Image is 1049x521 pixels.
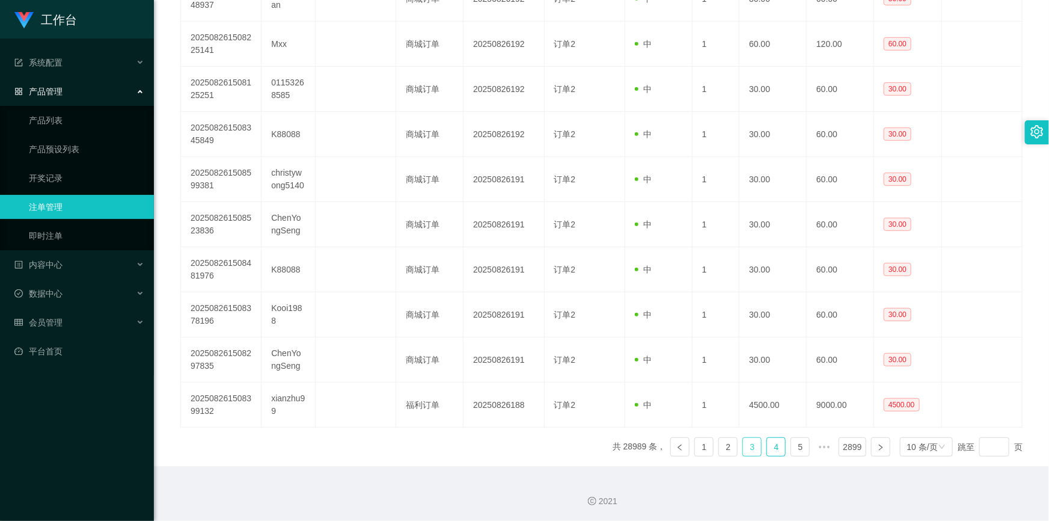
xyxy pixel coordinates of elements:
td: 30.00 [739,247,807,292]
td: 202508261508125251 [181,67,261,112]
li: 上一页 [670,437,690,457]
td: 202508261508399132 [181,383,261,428]
td: 20250826192 [463,112,544,157]
td: 202508261508599381 [181,157,261,202]
a: 2 [719,438,737,456]
td: 60.00 [807,202,874,247]
td: 202508261508481976 [181,247,261,292]
i: 图标: setting [1030,125,1044,138]
td: 60.00 [807,112,874,157]
td: ChenYongSeng [261,202,316,247]
td: 60.00 [739,22,807,67]
li: 4 [766,437,786,457]
span: 30.00 [884,82,911,96]
td: 1 [693,202,739,247]
td: 1 [693,383,739,428]
td: 商城订单 [396,338,463,383]
span: 订单2 [554,84,576,94]
span: 内容中心 [14,260,63,270]
i: 图标: right [877,444,884,451]
span: 订单2 [554,400,576,410]
td: 60.00 [807,247,874,292]
i: 图标: appstore-o [14,87,23,96]
a: 1 [695,438,713,456]
li: 5 [791,437,810,457]
td: 1 [693,338,739,383]
span: 中 [635,310,652,319]
li: 3 [742,437,762,457]
td: 20250826188 [463,383,544,428]
li: 2899 [839,437,866,457]
td: 30.00 [739,338,807,383]
span: 中 [635,400,652,410]
td: 商城订单 [396,157,463,202]
td: 30.00 [739,67,807,112]
span: 中 [635,174,652,184]
i: 图标: profile [14,260,23,269]
i: 图标: down [938,443,946,452]
div: 跳至 页 [958,437,1023,457]
td: Kooi1988 [261,292,316,338]
span: 中 [635,355,652,365]
span: 中 [635,129,652,139]
td: 4500.00 [739,383,807,428]
span: 订单2 [554,265,576,274]
a: 产品预设列表 [29,137,144,161]
td: 20250826192 [463,67,544,112]
a: 2899 [839,438,865,456]
td: 60.00 [807,292,874,338]
td: K88088 [261,112,316,157]
td: 商城订单 [396,292,463,338]
td: 202508261508523836 [181,202,261,247]
i: 图标: table [14,318,23,327]
td: 商城订单 [396,202,463,247]
td: 1 [693,22,739,67]
div: 2021 [164,495,1039,508]
td: christywong5140 [261,157,316,202]
td: 30.00 [739,292,807,338]
td: 60.00 [807,67,874,112]
span: 中 [635,220,652,229]
a: 工作台 [14,14,77,24]
li: 共 28989 条， [613,437,666,457]
td: K88088 [261,247,316,292]
td: 商城订单 [396,112,463,157]
img: logo.9652507e.png [14,12,34,29]
span: 30.00 [884,218,911,231]
h1: 工作台 [41,1,77,39]
i: 图标: form [14,58,23,67]
td: 商城订单 [396,67,463,112]
a: 4 [767,438,785,456]
td: 1 [693,67,739,112]
td: 30.00 [739,157,807,202]
a: 3 [743,438,761,456]
td: 202508261508345849 [181,112,261,157]
td: 20250826191 [463,292,544,338]
span: 订单2 [554,310,576,319]
td: 1 [693,292,739,338]
a: 即时注单 [29,224,144,248]
td: 30.00 [739,112,807,157]
i: 图标: left [676,444,684,451]
a: 注单管理 [29,195,144,219]
span: 30.00 [884,308,911,321]
td: 30.00 [739,202,807,247]
li: 1 [694,437,714,457]
span: 30.00 [884,353,911,366]
span: 中 [635,265,652,274]
td: ChenYongSeng [261,338,316,383]
a: 产品列表 [29,108,144,132]
td: 202508261508225141 [181,22,261,67]
span: 4500.00 [884,398,919,412]
a: 5 [791,438,809,456]
span: 60.00 [884,37,911,51]
span: 30.00 [884,263,911,276]
td: Mxx [261,22,316,67]
td: 商城订单 [396,247,463,292]
div: 10 条/页 [907,438,938,456]
i: 图标: copyright [588,497,596,505]
td: 20250826192 [463,22,544,67]
td: xianzhu99 [261,383,316,428]
a: 开奖记录 [29,166,144,190]
td: 120.00 [807,22,874,67]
